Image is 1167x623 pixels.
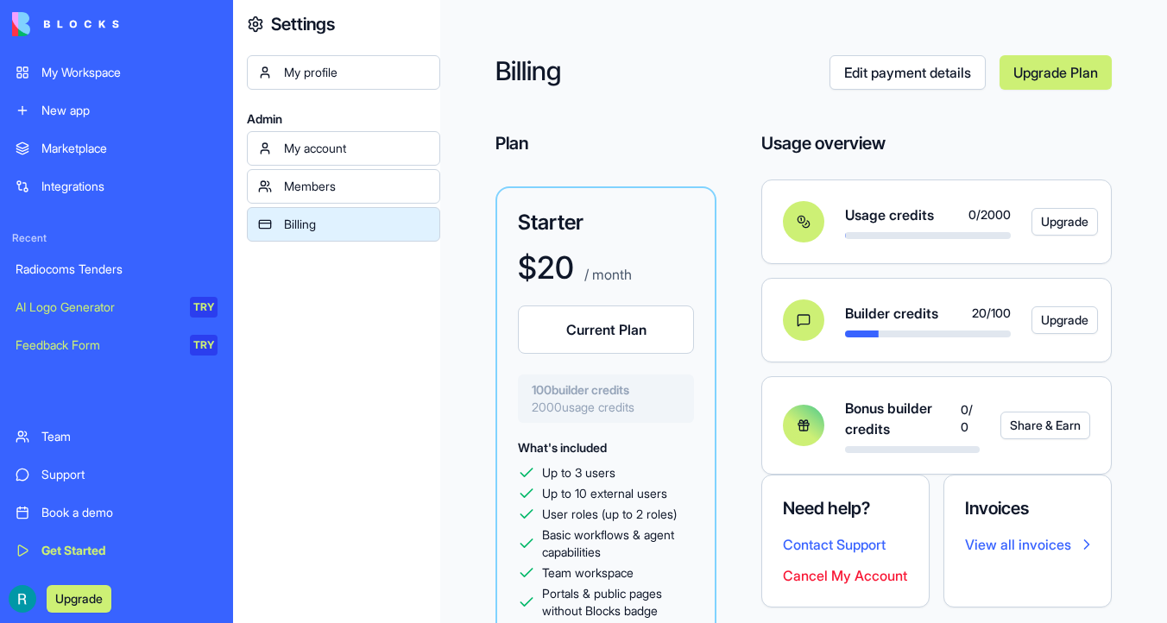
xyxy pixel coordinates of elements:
h4: Need help? [783,496,908,520]
h4: Invoices [965,496,1090,520]
span: Builder credits [845,303,938,324]
div: Team [41,428,218,445]
span: 0 / 2000 [968,206,1011,223]
p: / month [581,264,632,285]
a: View all invoices [965,534,1090,555]
div: Billing [284,216,429,233]
div: Radiocoms Tenders [16,261,218,278]
span: Recent [5,231,228,245]
a: Upgrade [1031,306,1069,334]
div: My profile [284,64,429,81]
span: Up to 3 users [542,464,615,481]
button: Upgrade [1031,306,1098,334]
span: Bonus builder credits [845,398,961,439]
span: 2000 usage credits [532,399,680,416]
button: Upgrade [47,585,111,613]
a: Support [5,457,228,492]
div: My Workspace [41,64,218,81]
a: Upgrade Plan [1000,55,1112,90]
span: User roles (up to 2 roles) [542,506,677,523]
img: logo [12,12,119,36]
a: Billing [247,207,440,242]
div: Members [284,178,429,195]
button: Current Plan [518,305,694,354]
span: Admin [247,110,440,128]
button: Upgrade [1031,208,1098,236]
h3: Starter [518,209,694,236]
a: Marketplace [5,131,228,166]
div: TRY [190,297,218,318]
div: My account [284,140,429,157]
a: Radiocoms Tenders [5,252,228,286]
div: Integrations [41,178,218,195]
span: Up to 10 external users [542,485,667,502]
a: My Workspace [5,55,228,90]
div: Get Started [41,542,218,559]
a: Integrations [5,169,228,204]
a: Edit payment details [830,55,986,90]
a: Get Started [5,533,228,568]
a: New app [5,93,228,128]
a: Book a demo [5,495,228,530]
div: Book a demo [41,504,218,521]
div: Feedback Form [16,337,178,354]
h1: $ 20 [518,250,574,285]
span: Usage credits [845,205,934,225]
span: Portals & public pages without Blocks badge [542,585,694,620]
div: Marketplace [41,140,218,157]
span: 0 / 0 [961,401,980,436]
span: What's included [518,440,607,455]
h4: Usage overview [761,131,886,155]
span: Team workspace [542,564,634,582]
a: Upgrade [1031,208,1069,236]
img: ACg8ocLNeas_J8Flih1GcjZGMyRUjlKt7gRTi1NciHJowYuCKsguOQ=s96-c [9,585,36,613]
span: Basic workflows & agent capabilities [542,526,694,561]
a: My account [247,131,440,166]
h4: Plan [495,131,716,155]
a: Members [247,169,440,204]
span: 20 / 100 [972,305,1011,322]
a: My profile [247,55,440,90]
div: TRY [190,335,218,356]
button: Contact Support [783,534,886,555]
a: AI Logo GeneratorTRY [5,290,228,324]
button: Share & Earn [1000,412,1090,439]
span: 100 builder credits [532,381,680,399]
h2: Billing [495,55,830,90]
h4: Settings [271,12,335,36]
div: Support [41,466,218,483]
a: Upgrade [47,589,111,607]
a: Team [5,419,228,454]
button: Cancel My Account [783,565,907,586]
div: New app [41,102,218,119]
a: Feedback FormTRY [5,328,228,362]
div: AI Logo Generator [16,299,178,316]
